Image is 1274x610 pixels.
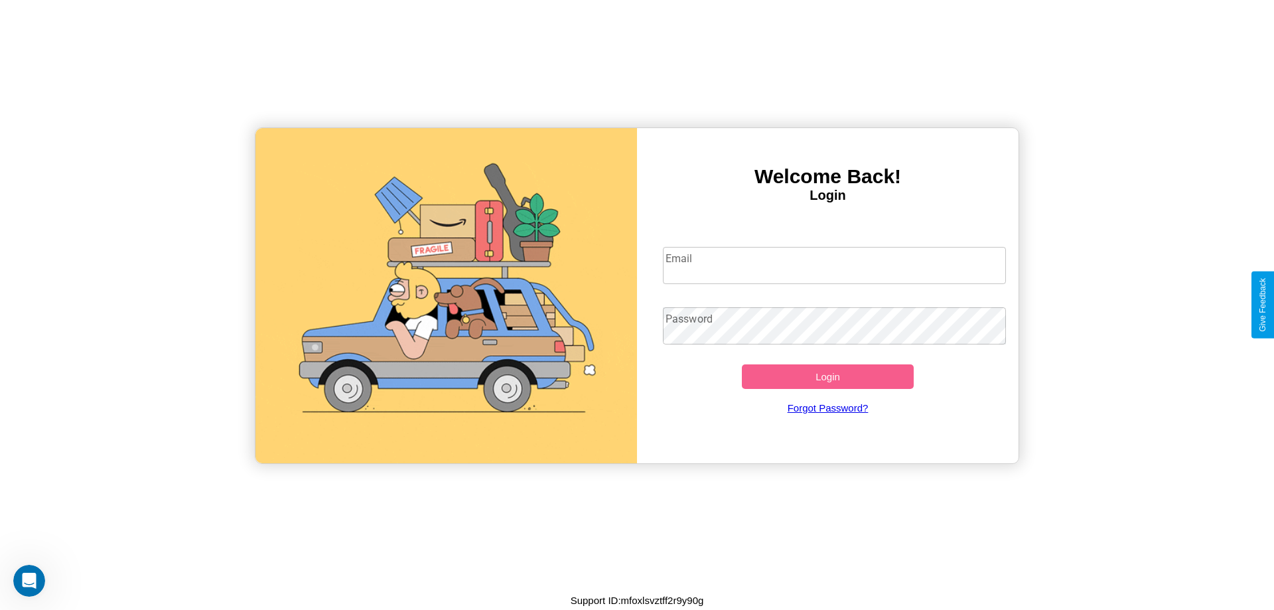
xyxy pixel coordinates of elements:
[571,591,704,609] p: Support ID: mfoxlsvztff2r9y90g
[255,128,637,463] img: gif
[637,165,1019,188] h3: Welcome Back!
[13,565,45,597] iframe: Intercom live chat
[742,364,914,389] button: Login
[637,188,1019,203] h4: Login
[656,389,1000,427] a: Forgot Password?
[1258,278,1267,332] div: Give Feedback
